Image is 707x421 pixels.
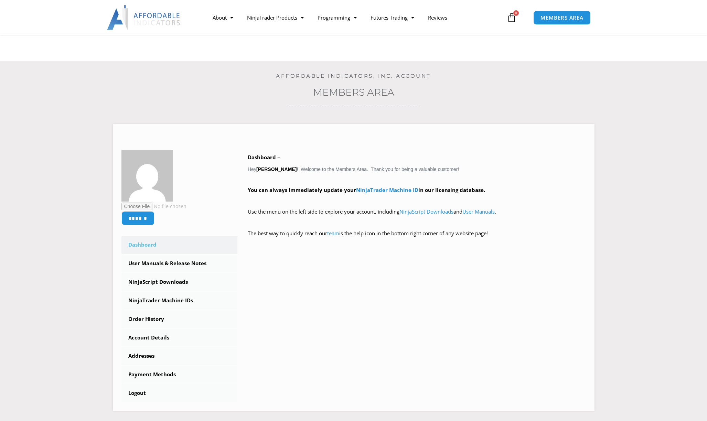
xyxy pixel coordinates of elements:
[256,166,297,172] strong: [PERSON_NAME]
[121,310,238,328] a: Order History
[248,153,586,248] div: Hey ! Welcome to the Members Area. Thank you for being a valuable customer!
[121,236,238,254] a: Dashboard
[313,86,394,98] a: Members Area
[206,10,505,25] nav: Menu
[462,208,495,215] a: User Manuals
[121,236,238,402] nav: Account pages
[121,366,238,384] a: Payment Methods
[121,273,238,291] a: NinjaScript Downloads
[240,10,311,25] a: NinjaTrader Products
[248,207,586,226] p: Use the menu on the left side to explore your account, including and .
[248,154,280,161] b: Dashboard –
[121,329,238,347] a: Account Details
[121,292,238,310] a: NinjaTrader Machine IDs
[540,15,583,20] span: MEMBERS AREA
[248,186,485,193] strong: You can always immediately update your in our licensing database.
[248,229,586,248] p: The best way to quickly reach our is the help icon in the bottom right corner of any website page!
[364,10,421,25] a: Futures Trading
[327,230,339,237] a: team
[533,11,591,25] a: MEMBERS AREA
[496,8,527,28] a: 0
[356,186,418,193] a: NinjaTrader Machine ID
[121,347,238,365] a: Addresses
[276,73,431,79] a: Affordable Indicators, Inc. Account
[421,10,454,25] a: Reviews
[107,5,181,30] img: LogoAI | Affordable Indicators – NinjaTrader
[121,384,238,402] a: Logout
[121,150,173,202] img: 28757e7d99563ccc0862c2acc7417e72978a01a5f84f690ec25506e003fa4cdf
[206,10,240,25] a: About
[513,10,519,16] span: 0
[399,208,453,215] a: NinjaScript Downloads
[311,10,364,25] a: Programming
[121,255,238,272] a: User Manuals & Release Notes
